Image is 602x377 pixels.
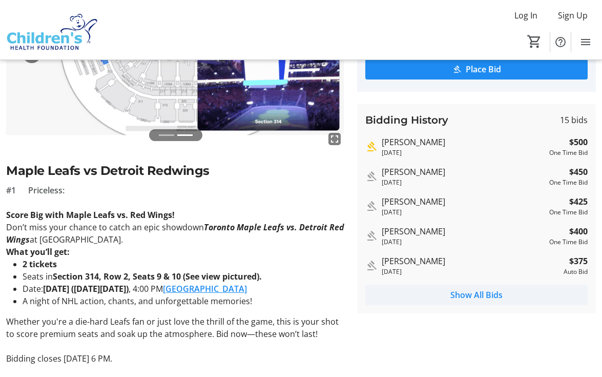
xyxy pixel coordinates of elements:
strong: $400 [569,225,588,237]
strong: Score Big with Maple Leafs vs. Red Wings! [6,209,175,221]
span: #1 [6,184,16,196]
div: Auto Bid [564,267,588,276]
strong: $375 [569,255,588,267]
div: One Time Bid [549,178,588,187]
em: Toronto Maple Leafs vs. Detroit Red Wings [6,222,344,245]
div: [DATE] [382,208,545,217]
div: One Time Bid [549,237,588,247]
div: [PERSON_NAME] [382,136,545,148]
mat-icon: Highest bid [365,141,378,153]
span: Sign Up [558,9,588,22]
div: [PERSON_NAME] [382,195,545,208]
li: Date: , 4:00 PM [23,283,345,295]
mat-icon: Outbid [365,170,378,183]
div: [DATE] [382,148,545,157]
strong: $425 [569,195,588,208]
button: Cart [525,32,544,51]
div: [DATE] [382,237,545,247]
strong: Section 314, Row 2, Seats 9 & 10 (See view pictured). [53,271,262,282]
button: Place Bid [365,59,588,80]
mat-icon: Outbid [365,260,378,272]
button: Show All Bids [365,285,588,305]
strong: $500 [569,136,588,148]
button: Sign Up [550,7,596,24]
span: Log In [514,9,537,22]
button: Log In [506,7,546,24]
li: A night of NHL action, chants, and unforgettable memories! [23,295,345,307]
strong: 2 tickets [23,259,57,270]
mat-icon: Outbid [365,200,378,212]
div: [DATE] [382,178,545,187]
img: Children's Health Foundation's Logo [6,4,97,55]
p: Don’t miss your chance to catch an epic showdown at [GEOGRAPHIC_DATA]. [6,221,345,246]
div: [PERSON_NAME] [382,225,545,237]
span: Place Bid [466,63,501,75]
h3: Bidding History [365,112,448,128]
mat-icon: Outbid [365,230,378,242]
p: Whether you're a die-hard Leafs fan or just love the thrill of the game, this is your shot to sco... [6,315,345,340]
p: Bidding closes [DATE] 6 PM. [6,352,345,365]
div: One Time Bid [549,208,588,217]
mat-icon: fullscreen [328,133,341,145]
a: [GEOGRAPHIC_DATA] [163,283,247,294]
div: [PERSON_NAME] [382,166,545,178]
div: [DATE] [382,267,559,276]
strong: What you’ll get: [6,246,70,257]
strong: [DATE] ([DATE][DATE]) [43,283,129,294]
span: Priceless: [28,184,65,196]
strong: $450 [569,166,588,178]
div: One Time Bid [549,148,588,157]
span: 15 bids [560,114,588,126]
h2: Maple Leafs vs Detroit Redwings [6,162,345,180]
div: [PERSON_NAME] [382,255,559,267]
li: Seats in [23,270,345,283]
button: Help [550,32,571,52]
button: Menu [575,32,596,52]
span: Show All Bids [450,289,503,301]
